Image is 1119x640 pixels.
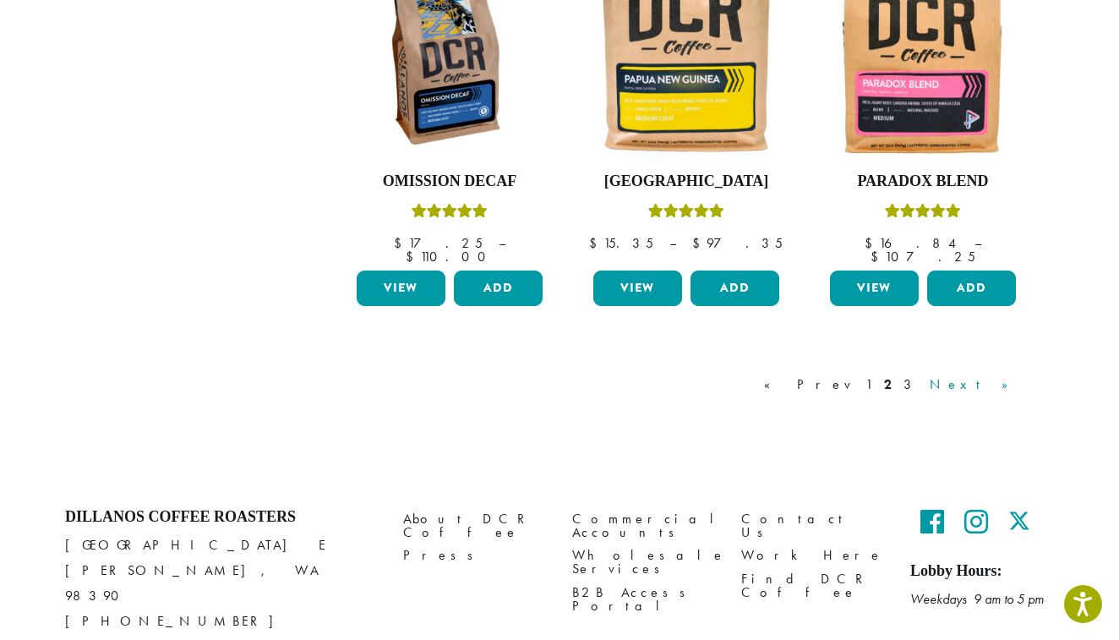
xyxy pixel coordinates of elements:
h4: Dillanos Coffee Roasters [65,508,378,527]
span: – [669,234,676,252]
a: B2B Access Portal [572,581,716,617]
h5: Lobby Hours: [910,562,1054,581]
a: View [593,271,682,306]
span: $ [865,234,879,252]
button: Add [691,271,779,306]
a: View [357,271,445,306]
bdi: 110.00 [406,248,494,265]
a: Press [403,544,547,567]
span: $ [394,234,408,252]
a: 2 [881,375,895,395]
h4: [GEOGRAPHIC_DATA] [589,172,783,191]
a: About DCR Coffee [403,508,547,544]
div: Rated 4.33 out of 5 [412,201,488,227]
button: Add [454,271,543,306]
bdi: 17.25 [394,234,483,252]
a: Work Here [741,544,885,567]
a: Wholesale Services [572,544,716,581]
h4: Omission Decaf [352,172,547,191]
span: – [499,234,505,252]
span: $ [589,234,603,252]
a: Find DCR Coffee [741,567,885,604]
bdi: 97.35 [692,234,783,252]
a: 1 [862,375,876,395]
h4: Paradox Blend [826,172,1020,191]
button: Add [927,271,1016,306]
bdi: 107.25 [871,248,975,265]
span: $ [692,234,707,252]
div: Rated 5.00 out of 5 [648,201,724,227]
div: Rated 5.00 out of 5 [885,201,961,227]
a: View [830,271,919,306]
span: $ [406,248,420,265]
a: « Prev [761,375,857,395]
a: Contact Us [741,508,885,544]
span: $ [871,248,885,265]
p: [GEOGRAPHIC_DATA] E [PERSON_NAME], WA 98390 [PHONE_NUMBER] [65,533,378,634]
span: – [974,234,981,252]
bdi: 16.84 [865,234,958,252]
a: Next » [926,375,1023,395]
a: 3 [900,375,921,395]
a: Commercial Accounts [572,508,716,544]
bdi: 15.35 [589,234,653,252]
em: Weekdays 9 am to 5 pm [910,590,1044,608]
